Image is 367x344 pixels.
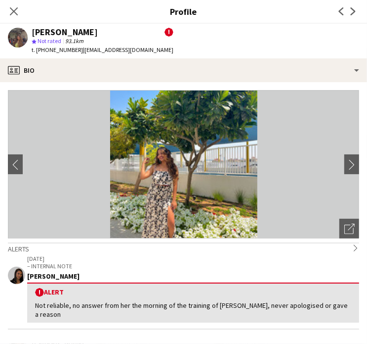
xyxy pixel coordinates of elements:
span: Not rated [38,37,61,45]
span: t. [PHONE_NUMBER] [32,46,83,53]
span: ! [164,28,173,37]
p: – INTERNAL NOTE [27,262,359,270]
div: Not reliable, no answer from her the morning of the training of [PERSON_NAME], never apologised o... [35,301,351,319]
span: 93.1km [63,37,85,45]
div: [PERSON_NAME] [27,272,359,281]
span: ! [35,288,44,297]
img: Crew avatar or photo [8,90,359,239]
div: Alert [35,288,351,297]
span: | [EMAIL_ADDRESS][DOMAIN_NAME] [83,46,173,53]
div: [PERSON_NAME] [32,28,98,37]
div: Open photos pop-in [339,219,359,239]
p: [DATE] [27,255,359,262]
div: Alerts [8,243,359,253]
